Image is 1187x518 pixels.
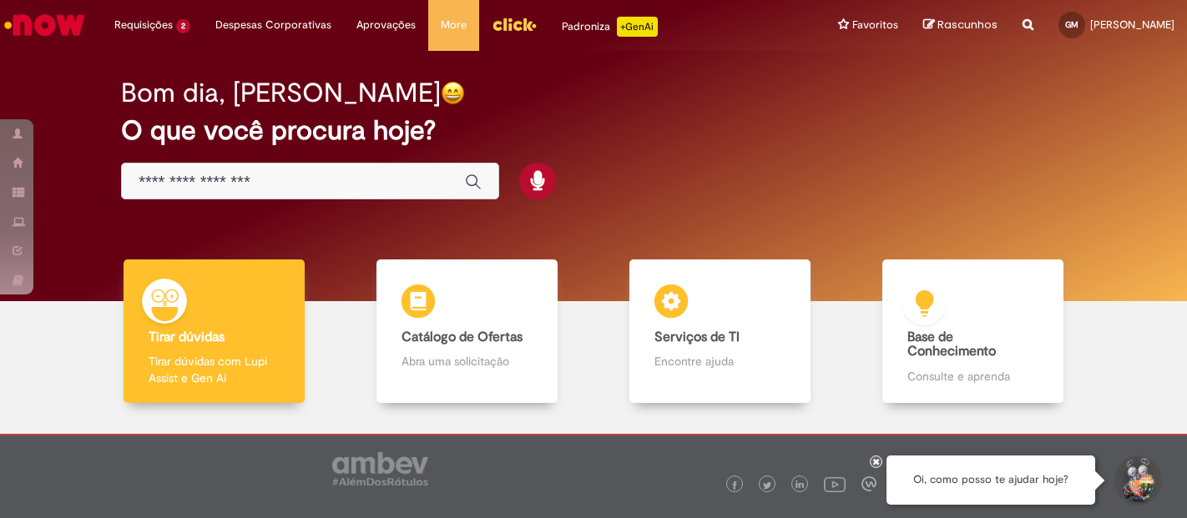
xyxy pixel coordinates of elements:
h2: O que você procura hoje? [121,116,1066,145]
p: +GenAi [617,17,658,37]
img: logo_footer_linkedin.png [796,480,804,490]
span: Despesas Corporativas [215,17,331,33]
span: [PERSON_NAME] [1090,18,1174,32]
a: Tirar dúvidas Tirar dúvidas com Lupi Assist e Gen Ai [88,259,341,404]
p: Abra uma solicitação [402,353,533,370]
button: Iniciar Conversa de Suporte [1112,455,1162,505]
a: Serviços de TI Encontre ajuda [593,259,846,404]
img: click_logo_yellow_360x200.png [492,12,537,37]
div: Padroniza [562,17,658,37]
span: 2 [176,19,190,33]
p: Consulte e aprenda [907,368,1038,385]
b: Base de Conhecimento [907,329,996,360]
p: Encontre ajuda [654,353,785,370]
span: Requisições [114,17,173,33]
span: Favoritos [852,17,898,33]
b: Catálogo de Ofertas [402,329,523,345]
span: Rascunhos [937,17,998,33]
img: logo_footer_ambev_rotulo_gray.png [332,452,428,485]
a: Catálogo de Ofertas Abra uma solicitação [341,259,593,404]
p: Tirar dúvidas com Lupi Assist e Gen Ai [149,353,280,386]
div: Oi, como posso te ajudar hoje? [886,455,1095,505]
b: Tirar dúvidas [149,329,225,345]
img: ServiceNow [2,8,88,42]
span: GM [1065,19,1078,30]
img: happy-face.png [441,81,465,105]
img: logo_footer_facebook.png [730,481,739,490]
a: Base de Conhecimento Consulte e aprenda [846,259,1099,404]
span: More [441,17,467,33]
img: logo_footer_twitter.png [763,481,771,490]
img: logo_footer_workplace.png [861,476,876,491]
img: logo_footer_youtube.png [824,473,846,495]
h2: Bom dia, [PERSON_NAME] [121,78,441,108]
b: Serviços de TI [654,329,740,345]
span: Aprovações [356,17,416,33]
a: Rascunhos [923,18,998,33]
